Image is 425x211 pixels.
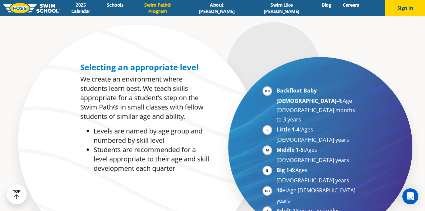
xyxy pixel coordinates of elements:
[402,188,418,204] div: Open Intercom Messenger
[316,2,337,8] a: Blog
[187,2,247,14] a: About [PERSON_NAME]
[276,87,343,105] strong: Backfloat Baby [DEMOGRAPHIC_DATA]-4:
[276,86,358,124] li: Age [DEMOGRAPHIC_DATA] months to 3 years
[94,145,209,173] li: Students are recommended for a level appropriate to their age and skill development each quarter
[80,75,209,121] p: We create an environment where students learn best. We teach skills appropriate for a student’s s...
[129,2,187,14] a: Swim Path® Program
[276,165,358,185] li: Ages [DEMOGRAPHIC_DATA] years
[276,145,358,165] li: Ages [DEMOGRAPHIC_DATA] years
[276,125,358,144] li: Ages [DEMOGRAPHIC_DATA] years
[80,62,199,73] span: Selecting an appropriate level
[276,186,358,205] li: Age [DEMOGRAPHIC_DATA] years
[94,126,209,145] li: Levels are named by age group and numbered by skill level
[337,2,365,8] a: Careers
[276,146,305,153] strong: Middle 1-5:
[276,187,287,194] strong: 10+:
[3,3,60,13] img: FOSS Swim School Logo
[13,189,21,200] div: TOP
[276,166,295,174] strong: Big 1-6:
[101,2,129,8] a: Schools
[276,126,301,133] strong: Little 1-4:
[60,2,101,14] a: 2025 Calendar
[247,2,316,14] a: Swim Like [PERSON_NAME]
